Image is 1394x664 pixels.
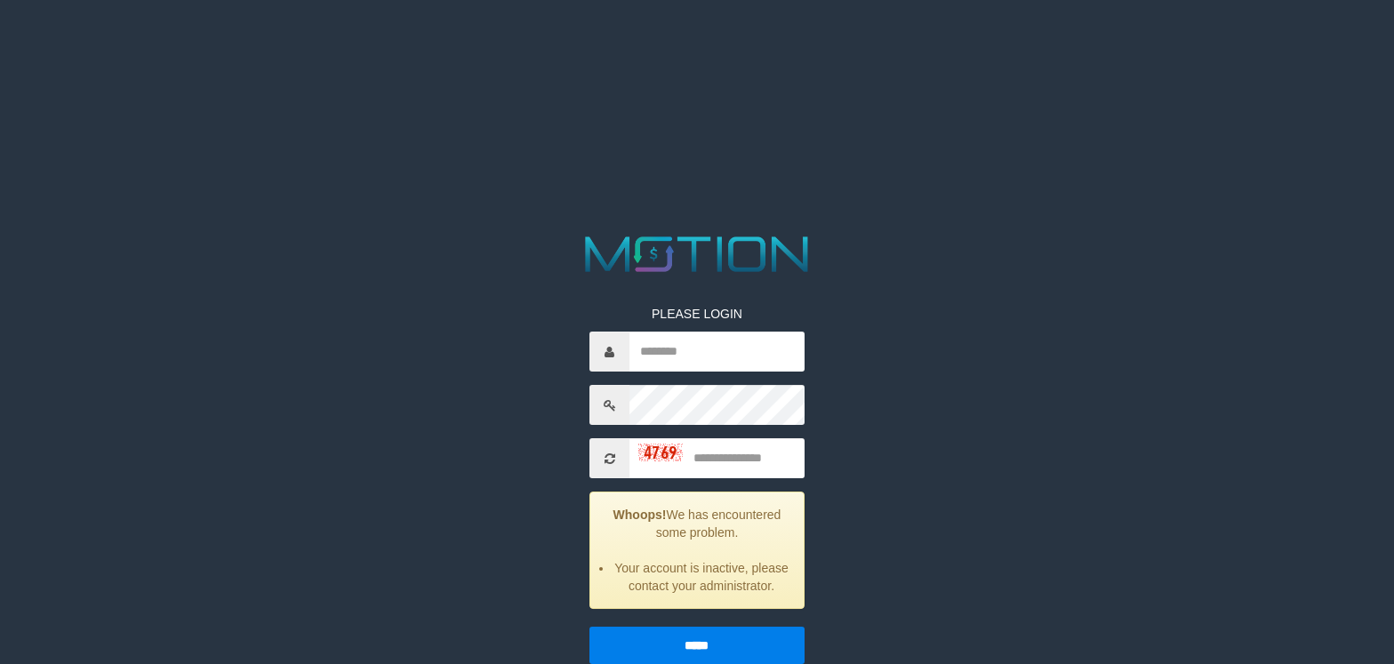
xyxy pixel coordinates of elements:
strong: Whoops! [613,508,667,522]
img: captcha [638,444,683,461]
li: Your account is inactive, please contact your administrator. [613,559,789,595]
div: We has encountered some problem. [589,492,804,609]
p: PLEASE LOGIN [589,305,804,323]
img: MOTION_logo.png [575,230,819,278]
